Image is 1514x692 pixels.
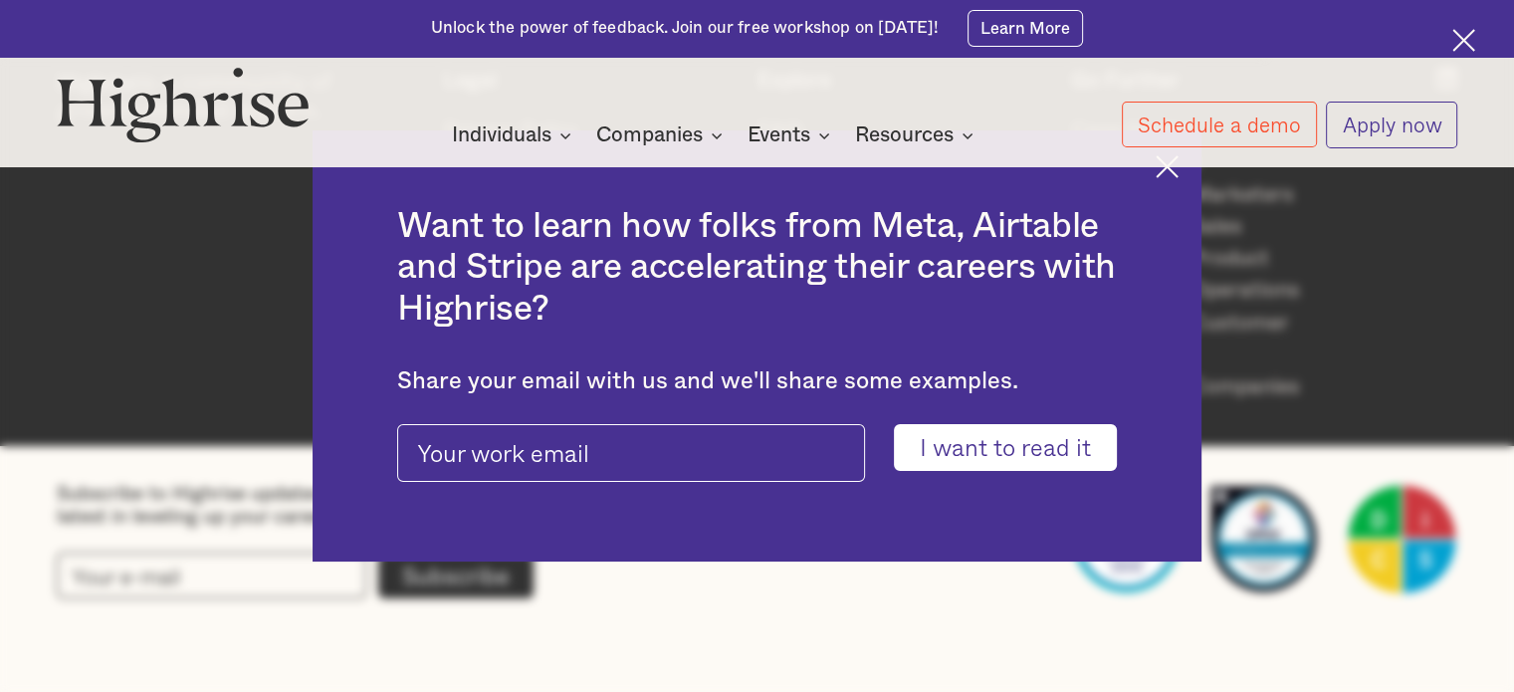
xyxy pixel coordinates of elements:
[855,123,954,147] div: Resources
[452,123,551,147] div: Individuals
[452,123,577,147] div: Individuals
[57,67,310,143] img: Highrise logo
[596,123,729,147] div: Companies
[1122,102,1317,147] a: Schedule a demo
[596,123,703,147] div: Companies
[1452,29,1475,52] img: Cross icon
[748,123,810,147] div: Events
[748,123,836,147] div: Events
[397,424,1116,472] form: pop-up-modal-form
[1326,102,1457,148] a: Apply now
[855,123,979,147] div: Resources
[968,10,1084,46] a: Learn More
[397,367,1116,395] div: Share your email with us and we'll share some examples.
[397,424,865,482] input: Your work email
[431,17,939,40] div: Unlock the power of feedback. Join our free workshop on [DATE]!
[894,424,1117,472] input: I want to read it
[397,206,1116,330] h2: Want to learn how folks from Meta, Airtable and Stripe are accelerating their careers with Highrise?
